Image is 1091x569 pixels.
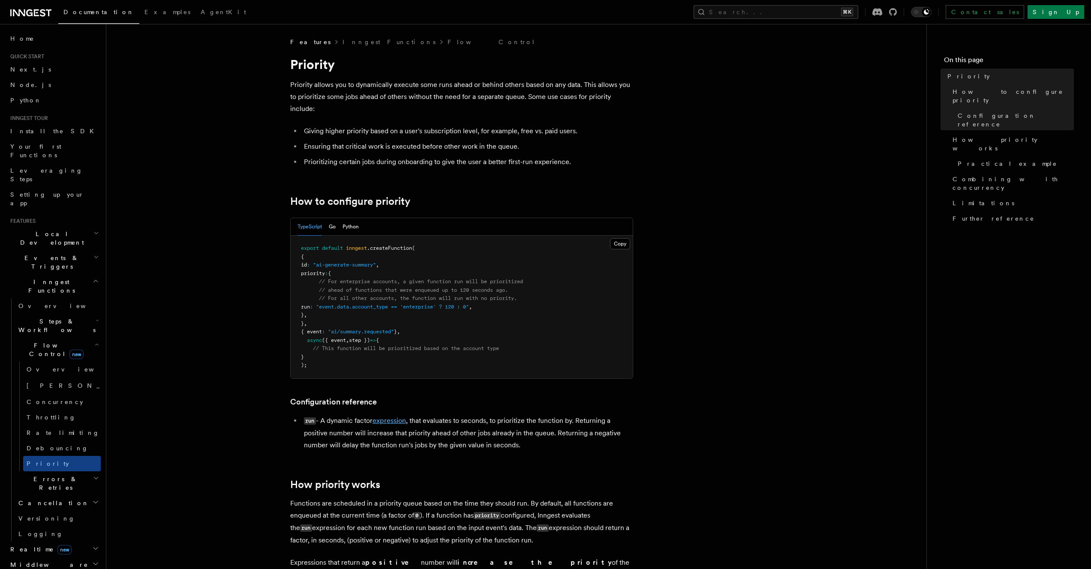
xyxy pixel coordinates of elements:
span: Leveraging Steps [10,167,83,183]
span: AgentKit [201,9,246,15]
code: run [300,524,312,532]
a: Flow Control [448,38,535,46]
button: Steps & Workflows [15,314,101,338]
button: Flow Controlnew [15,338,101,362]
span: new [69,350,84,359]
span: Examples [144,9,190,15]
span: // For enterprise accounts, a given function run will be prioritized [319,279,523,284]
span: , [469,304,472,310]
span: Events & Triggers [7,254,93,271]
a: Node.js [7,77,101,93]
span: How to configure priority [953,87,1074,105]
a: Overview [23,362,101,377]
span: Steps & Workflows [15,317,96,334]
span: Realtime [7,545,72,554]
a: Overview [15,298,101,314]
a: Documentation [58,3,139,24]
span: Priority [27,460,69,467]
code: run [537,524,549,532]
span: new [57,545,72,554]
span: } [301,354,304,360]
a: expression [373,416,406,425]
span: { [301,254,304,260]
span: How priority works [953,135,1074,153]
span: Node.js [10,81,51,88]
span: Setting up your app [10,191,84,207]
span: Flow Control [15,341,94,358]
span: Quick start [7,53,44,60]
span: Features [7,218,36,225]
span: Middleware [7,560,88,569]
span: export [301,245,319,251]
span: Combining with concurrency [953,175,1074,192]
span: default [322,245,343,251]
span: Errors & Retries [15,475,93,492]
span: Limitations [953,199,1014,207]
a: Further reference [949,211,1074,226]
span: Cancellation [15,499,89,507]
a: Concurrency [23,394,101,410]
a: [PERSON_NAME] [23,377,101,394]
p: Functions are scheduled in a priority queue based on the time they should run. By default, all fu... [290,497,633,546]
a: How priority works [290,479,380,491]
a: Install the SDK [7,123,101,139]
span: , [376,262,379,268]
span: Documentation [63,9,134,15]
span: , [397,329,400,335]
span: "ai-generate-summary" [313,262,376,268]
span: Practical example [958,159,1057,168]
button: Copy [610,238,630,249]
div: Flow Controlnew [15,362,101,471]
span: { event [301,329,322,335]
span: // ahead of functions that were enqueued up to 120 seconds ago. [319,287,508,293]
a: Leveraging Steps [7,163,101,187]
li: - A dynamic factor , that evaluates to seconds, to prioritize the function by. Returning a positi... [301,415,633,451]
span: Rate limiting [27,429,99,436]
span: : [310,304,313,310]
button: Events & Triggers [7,250,101,274]
span: } [394,329,397,335]
span: : [325,270,328,276]
span: id [301,262,307,268]
span: // This function will be prioritized based on the account type [313,345,499,351]
span: Throttling [27,414,76,421]
a: Practical example [954,156,1074,171]
a: Your first Functions [7,139,101,163]
h4: On this page [944,55,1074,69]
span: , [304,320,307,326]
span: Install the SDK [10,128,99,135]
span: "ai/summary.requested" [328,329,394,335]
span: } [301,320,304,326]
button: Inngest Functions [7,274,101,298]
span: : [307,262,310,268]
span: Inngest tour [7,115,48,122]
li: Ensuring that critical work is executed before other work in the queue. [301,141,633,153]
a: Home [7,31,101,46]
a: Setting up your app [7,187,101,211]
a: Logging [15,526,101,542]
button: Cancellation [15,495,101,511]
a: Configuration reference [290,396,377,408]
span: async [307,337,322,343]
span: } [301,312,304,318]
button: Python [343,218,359,236]
span: Configuration reference [958,111,1074,129]
a: How to configure priority [949,84,1074,108]
span: [PERSON_NAME] [27,382,152,389]
span: Concurrency [27,398,83,405]
span: Python [10,97,42,104]
span: priority [301,270,325,276]
code: priority [474,512,501,519]
a: Throttling [23,410,101,425]
a: AgentKit [195,3,251,23]
a: Examples [139,3,195,23]
span: Debouncing [27,445,88,452]
span: ({ event [322,337,346,343]
a: Python [7,93,101,108]
code: 0 [414,512,420,519]
a: Contact sales [946,5,1024,19]
span: Local Development [7,230,93,247]
span: Versioning [18,515,75,522]
img: favicon-june-2025-light.svg [4,4,13,13]
a: Next.js [7,62,101,77]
